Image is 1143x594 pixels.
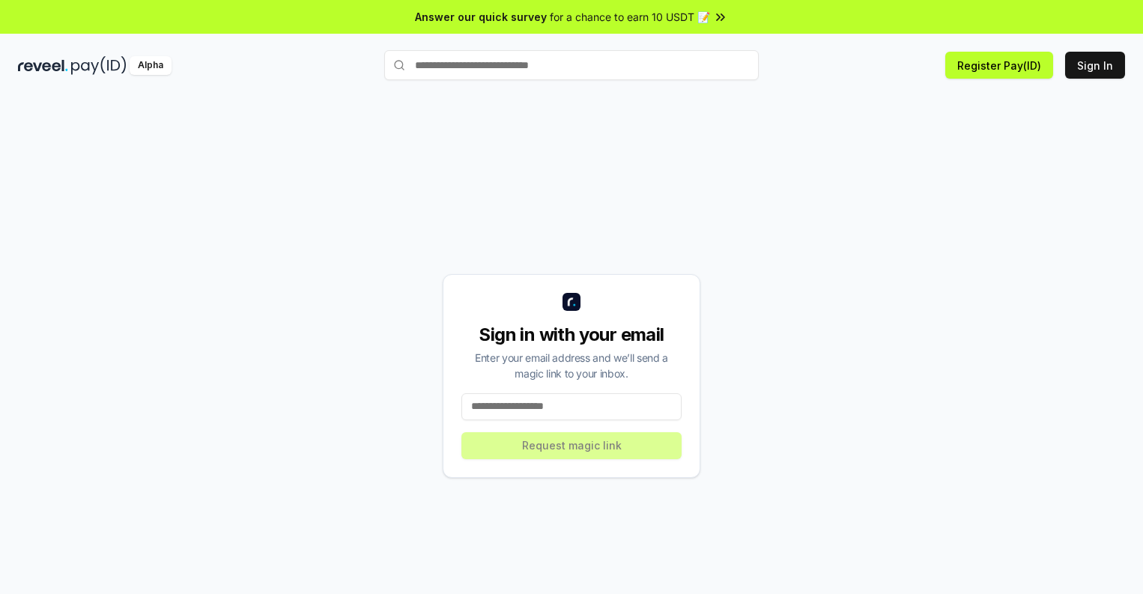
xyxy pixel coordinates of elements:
img: pay_id [71,56,127,75]
img: logo_small [563,293,580,311]
span: for a chance to earn 10 USDT 📝 [550,9,710,25]
button: Sign In [1065,52,1125,79]
button: Register Pay(ID) [945,52,1053,79]
div: Alpha [130,56,172,75]
div: Enter your email address and we’ll send a magic link to your inbox. [461,350,682,381]
div: Sign in with your email [461,323,682,347]
img: reveel_dark [18,56,68,75]
span: Answer our quick survey [415,9,547,25]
